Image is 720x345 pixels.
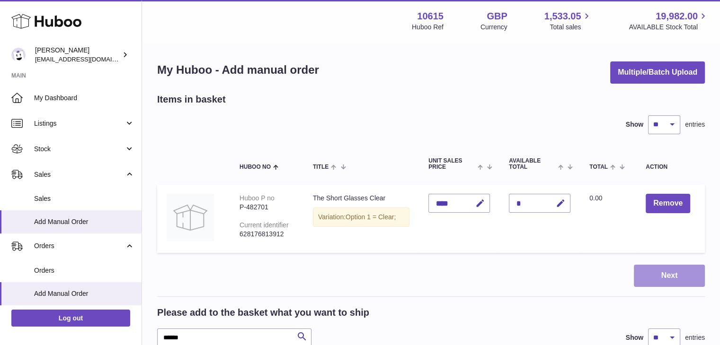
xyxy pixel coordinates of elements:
[34,289,134,298] span: Add Manual Order
[34,194,134,203] span: Sales
[634,265,705,287] button: Next
[685,120,705,129] span: entries
[626,333,643,342] label: Show
[240,221,289,229] div: Current identifier
[629,23,709,32] span: AVAILABLE Stock Total
[646,194,690,213] button: Remove
[346,213,396,221] span: Option 1 = Clear;
[157,62,319,78] h1: My Huboo - Add manual order
[480,23,507,32] div: Currency
[157,306,369,319] h2: Please add to the basket what you want to ship
[34,119,124,128] span: Listings
[35,46,120,64] div: [PERSON_NAME]
[685,333,705,342] span: entries
[412,23,444,32] div: Huboo Ref
[11,310,130,327] a: Log out
[313,164,329,170] span: Title
[656,10,698,23] span: 19,982.00
[313,207,409,227] div: Variation:
[610,61,705,84] button: Multiple/Batch Upload
[629,10,709,32] a: 19,982.00 AVAILABLE Stock Total
[240,164,271,170] span: Huboo no
[34,170,124,179] span: Sales
[34,94,134,103] span: My Dashboard
[240,203,294,212] div: P-482701
[34,241,124,250] span: Orders
[35,55,139,63] span: [EMAIL_ADDRESS][DOMAIN_NAME]
[417,10,444,23] strong: 10615
[589,164,608,170] span: Total
[646,164,695,170] div: Action
[589,194,602,202] span: 0.00
[544,10,581,23] span: 1,533.05
[240,194,275,202] div: Huboo P no
[487,10,507,23] strong: GBP
[34,217,134,226] span: Add Manual Order
[509,158,556,170] span: AVAILABLE Total
[34,266,134,275] span: Orders
[157,93,226,106] h2: Items in basket
[550,23,592,32] span: Total sales
[428,158,475,170] span: Unit Sales Price
[11,48,26,62] img: fulfillment@fable.com
[240,230,294,239] div: 628176813912
[626,120,643,129] label: Show
[34,145,124,154] span: Stock
[544,10,592,32] a: 1,533.05 Total sales
[303,184,419,253] td: The Short Glasses Clear
[167,194,214,241] img: The Short Glasses Clear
